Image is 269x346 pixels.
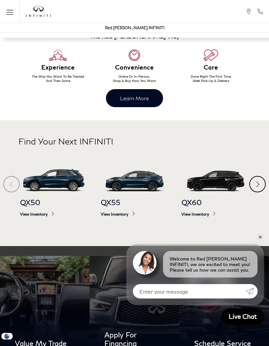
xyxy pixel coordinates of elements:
[173,64,249,71] h6: Care
[113,74,156,83] span: Online Or In-Person, Shop & Buy How You Want
[105,25,164,30] a: Red [PERSON_NAME] INFINITI
[32,74,84,83] span: The Way You Want To Be Treated And Then Some
[101,169,168,192] img: QX55
[20,212,88,217] span: View Inventory
[181,169,249,192] img: QX60
[191,74,232,83] span: Done Right The First Time, Valet Pick-Up & Delivery
[20,64,96,71] h6: Experience
[18,137,251,163] h2: Find Your Next INFINITI
[101,212,168,217] span: View Inventory
[163,251,258,278] div: Welcome to Red [PERSON_NAME] INFINITI, we are excited to meet you! Please tell us how we can assi...
[246,284,258,298] a: Submit
[181,177,249,223] a: QX60 QX60 View Inventory
[249,176,266,192] div: Next
[20,198,88,207] span: QX50
[106,89,163,107] a: Learn More
[181,198,249,207] span: QX60
[101,177,168,223] a: QX55 QX55 View Inventory
[20,169,88,192] img: QX50
[26,6,51,17] img: INFINITI
[133,284,246,298] input: Enter your message
[96,64,173,71] h6: Convenience
[20,177,88,223] a: QX50 QX50 View Inventory
[221,308,264,325] a: Live Chat
[26,6,51,17] a: infiniti
[101,198,168,207] span: QX55
[225,312,260,320] span: Live Chat
[133,251,156,275] img: Agent profile photo
[181,212,249,217] span: View Inventory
